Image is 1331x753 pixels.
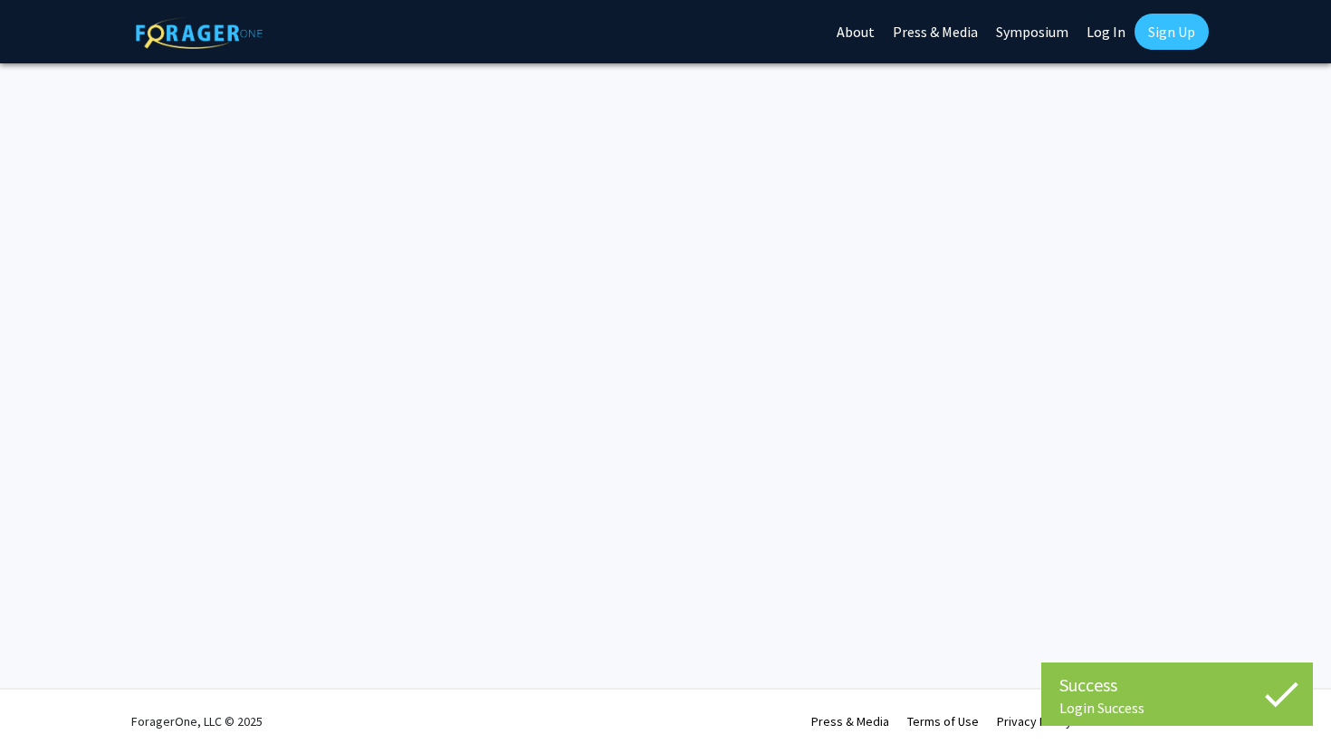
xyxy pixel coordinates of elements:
[131,690,263,753] div: ForagerOne, LLC © 2025
[1059,672,1295,699] div: Success
[1135,14,1209,50] a: Sign Up
[136,17,263,49] img: ForagerOne Logo
[1059,699,1295,717] div: Login Success
[907,713,979,729] a: Terms of Use
[997,713,1072,729] a: Privacy Policy
[811,713,889,729] a: Press & Media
